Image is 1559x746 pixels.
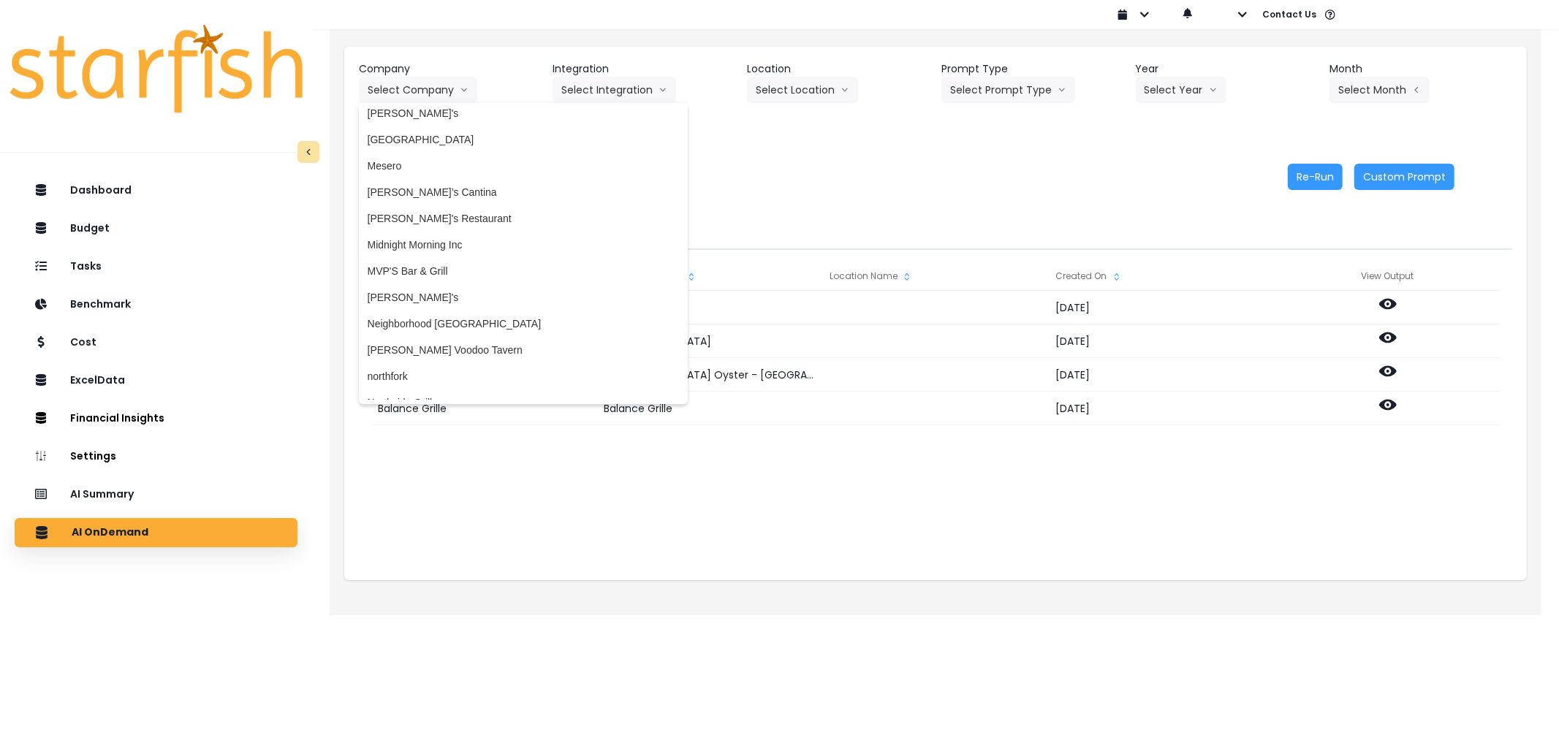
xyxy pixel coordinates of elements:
[596,262,822,291] div: Integration Name
[1209,83,1218,97] svg: arrow down line
[70,488,134,500] p: AI Summary
[553,77,676,103] button: Select Integrationarrow down line
[901,271,913,283] svg: sort
[368,106,679,121] span: [PERSON_NAME]'s
[659,83,667,97] svg: arrow down line
[70,260,102,273] p: Tasks
[359,61,542,77] header: Company
[15,404,297,433] button: Financial Insights
[1136,77,1226,103] button: Select Yeararrow down line
[70,222,110,235] p: Budget
[15,518,297,547] button: AI OnDemand
[596,291,822,324] div: Bolay
[1275,262,1501,291] div: View Output
[70,298,131,311] p: Benchmark
[596,324,822,358] div: [GEOGRAPHIC_DATA]
[686,271,697,283] svg: sort
[72,526,148,539] p: AI OnDemand
[15,290,297,319] button: Benchmark
[1049,262,1274,291] div: Created On
[15,214,297,243] button: Budget
[368,237,679,252] span: Midnight Morning Inc
[1049,358,1274,392] div: [DATE]
[1049,291,1274,324] div: [DATE]
[460,83,469,97] svg: arrow down line
[941,61,1124,77] header: Prompt Type
[70,374,125,387] p: ExcelData
[359,103,688,404] ul: Select Companyarrow down line
[368,369,679,384] span: northfork
[596,392,822,425] div: Balance Grille
[1058,83,1066,97] svg: arrow down line
[822,262,1047,291] div: Location Name
[15,480,297,509] button: AI Summary
[1412,83,1421,97] svg: arrow left line
[359,77,477,103] button: Select Companyarrow down line
[368,290,679,305] span: [PERSON_NAME]'s
[1136,61,1319,77] header: Year
[368,211,679,226] span: [PERSON_NAME]'s Restaurant
[368,316,679,331] span: Neighborhood [GEOGRAPHIC_DATA]
[368,132,679,147] span: [GEOGRAPHIC_DATA]
[15,252,297,281] button: Tasks
[371,392,596,425] div: Balance Grille
[747,61,930,77] header: Location
[15,442,297,471] button: Settings
[15,328,297,357] button: Cost
[15,366,297,395] button: ExcelData
[1049,392,1274,425] div: [DATE]
[941,77,1075,103] button: Select Prompt Typearrow down line
[368,264,679,278] span: MVP'S Bar & Grill
[1049,324,1274,358] div: [DATE]
[368,343,679,357] span: [PERSON_NAME] Voodoo Tavern
[368,185,679,199] span: [PERSON_NAME]’s Cantina
[1329,77,1430,103] button: Select Montharrow left line
[70,336,96,349] p: Cost
[841,83,849,97] svg: arrow down line
[1354,164,1454,190] button: Custom Prompt
[553,61,735,77] header: Integration
[1111,271,1123,283] svg: sort
[1288,164,1343,190] button: Re-Run
[70,184,132,197] p: Dashboard
[1329,61,1512,77] header: Month
[747,77,858,103] button: Select Locationarrow down line
[15,176,297,205] button: Dashboard
[368,395,679,410] span: Northside Grill
[368,159,679,173] span: Mesero
[596,358,822,392] div: [GEOGRAPHIC_DATA] Oyster - [GEOGRAPHIC_DATA]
